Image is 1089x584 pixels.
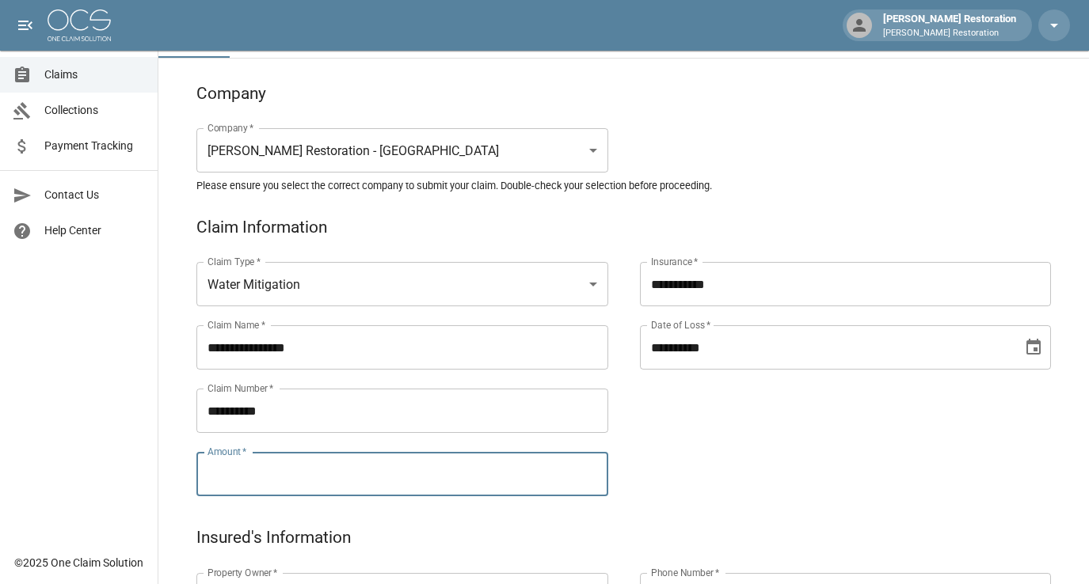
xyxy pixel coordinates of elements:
label: Amount [208,445,247,458]
label: Claim Type [208,255,261,268]
span: Collections [44,102,145,119]
label: Property Owner [208,566,278,579]
span: Payment Tracking [44,138,145,154]
img: ocs-logo-white-transparent.png [48,9,111,41]
div: [PERSON_NAME] Restoration [877,11,1022,40]
span: Claims [44,66,145,83]
label: Claim Name [208,318,265,332]
span: Contact Us [44,187,145,203]
h5: Please ensure you select the correct company to submit your claim. Double-check your selection be... [196,179,1051,192]
div: [PERSON_NAME] Restoration - [GEOGRAPHIC_DATA] [196,128,608,173]
p: [PERSON_NAME] Restoration [883,27,1016,40]
button: Choose date, selected date is Aug 27, 2025 [1018,332,1049,363]
label: Insurance [651,255,698,268]
label: Claim Number [208,381,273,395]
span: Help Center [44,222,145,239]
label: Company [208,121,254,135]
label: Date of Loss [651,318,710,332]
button: open drawer [10,9,41,41]
div: Water Mitigation [196,262,608,306]
div: © 2025 One Claim Solution [14,555,143,571]
label: Phone Number [651,566,719,579]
